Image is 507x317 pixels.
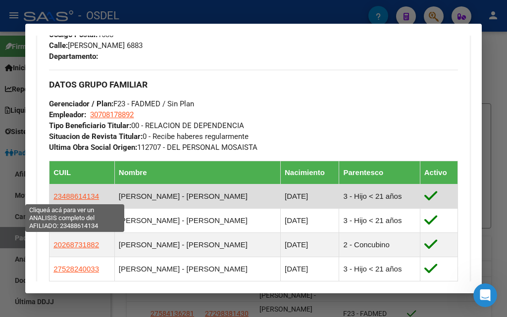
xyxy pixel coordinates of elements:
[49,110,86,119] strong: Empleador:
[53,240,99,249] span: 20268731882
[49,132,143,141] strong: Situacion de Revista Titular:
[281,257,339,281] td: [DATE]
[339,209,420,233] td: 3 - Hijo < 21 años
[114,233,280,257] td: [PERSON_NAME] - [PERSON_NAME]
[49,132,249,141] span: 0 - Recibe haberes regularmente
[53,216,99,225] span: 20467074939
[420,161,457,184] th: Activo
[90,110,134,119] span: 30708178892
[281,233,339,257] td: [DATE]
[49,121,244,130] span: 00 - RELACION DE DEPENDENCIA
[114,257,280,281] td: [PERSON_NAME] - [PERSON_NAME]
[50,161,115,184] th: CUIL
[281,209,339,233] td: [DATE]
[114,209,280,233] td: [PERSON_NAME] - [PERSON_NAME]
[339,233,420,257] td: 2 - Concubino
[53,265,99,273] span: 27528240033
[281,161,339,184] th: Nacimiento
[339,161,420,184] th: Parentesco
[339,257,420,281] td: 3 - Hijo < 21 años
[339,184,420,209] td: 3 - Hijo < 21 años
[49,99,113,108] strong: Gerenciador / Plan:
[114,184,280,209] td: [PERSON_NAME] - [PERSON_NAME]
[49,41,68,50] strong: Calle:
[114,161,280,184] th: Nombre
[281,184,339,209] td: [DATE]
[49,52,98,61] strong: Departamento:
[49,79,458,90] h3: DATOS GRUPO FAMILIAR
[49,99,194,108] span: F23 - FADMED / Sin Plan
[473,283,497,307] iframe: Intercom live chat
[53,192,99,200] span: 23488614134
[49,143,257,152] span: 112707 - DEL PERSONAL MOSAISTA
[49,121,131,130] strong: Tipo Beneficiario Titular:
[49,143,137,152] strong: Ultima Obra Social Origen:
[49,41,143,50] span: [PERSON_NAME] 6883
